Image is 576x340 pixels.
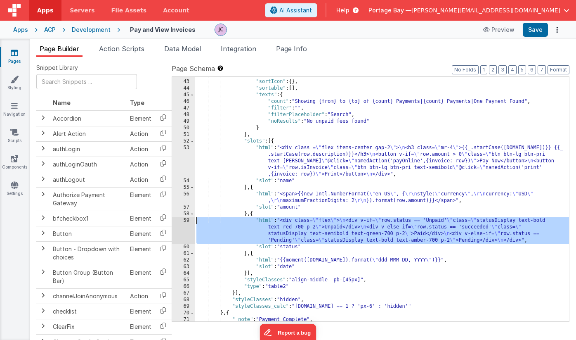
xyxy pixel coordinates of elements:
div: 45 [172,92,195,98]
span: Action Scripts [99,45,144,53]
div: 54 [172,178,195,184]
div: 63 [172,264,195,270]
div: 55 [172,184,195,191]
td: Accordion [50,111,127,126]
button: 3 [498,65,507,74]
button: 4 [508,65,517,74]
td: bfcheckbox1 [50,211,127,226]
div: 43 [172,78,195,85]
div: 68 [172,297,195,303]
td: Element [127,304,155,319]
button: 5 [518,65,526,74]
td: checklist [50,304,127,319]
img: 5d1ca2343d4fbe88511ed98663e9c5d3 [215,24,227,36]
span: Data Model [164,45,201,53]
div: 47 [172,105,195,112]
div: 69 [172,303,195,310]
button: Preview [478,23,519,36]
div: 56 [172,191,195,204]
td: Button - Dropdown with choices [50,241,127,265]
button: AI Assistant [265,3,317,17]
td: Button [50,226,127,241]
button: Portage Bay — [PERSON_NAME][EMAIL_ADDRESS][DOMAIN_NAME] [368,6,569,14]
td: Action [127,157,155,172]
td: Action [127,172,155,187]
div: 50 [172,125,195,131]
span: Page Schema [172,64,215,74]
span: File Assets [111,6,147,14]
div: 51 [172,131,195,138]
button: No Folds [452,65,479,74]
td: authLogout [50,172,127,187]
span: Help [336,6,349,14]
div: 48 [172,112,195,118]
div: 46 [172,98,195,105]
td: channelJoinAnonymous [50,288,127,304]
td: Element [127,319,155,334]
span: Page Builder [40,45,79,53]
td: Element [127,226,155,241]
div: ACP [44,26,56,34]
div: 65 [172,277,195,283]
div: Development [72,26,111,34]
div: 62 [172,257,195,264]
span: Portage Bay — [368,6,411,14]
td: Element [127,111,155,126]
span: [PERSON_NAME][EMAIL_ADDRESS][DOMAIN_NAME] [411,6,560,14]
td: Action [127,141,155,157]
div: 59 [172,217,195,244]
td: authLoginOauth [50,157,127,172]
span: AI Assistant [279,6,312,14]
span: Name [53,99,71,106]
div: 70 [172,310,195,316]
td: Alert Action [50,126,127,141]
td: Element [127,187,155,211]
div: 64 [172,270,195,277]
button: 1 [480,65,487,74]
td: Button Group (Button Bar) [50,265,127,288]
span: Page Info [276,45,307,53]
td: authLogin [50,141,127,157]
div: 67 [172,290,195,297]
input: Search Snippets ... [36,74,137,89]
td: ClearFix [50,319,127,334]
span: Apps [37,6,53,14]
div: 49 [172,118,195,125]
td: Action [127,126,155,141]
div: 44 [172,85,195,92]
div: Apps [13,26,28,34]
button: 7 [538,65,546,74]
button: Options [551,24,563,36]
div: 61 [172,250,195,257]
button: 6 [528,65,536,74]
td: Element [127,265,155,288]
td: Element [127,211,155,226]
div: 53 [172,145,195,178]
button: Format [548,65,569,74]
span: Type [130,99,144,106]
span: Snippet Library [36,64,78,72]
td: Element [127,241,155,265]
td: Action [127,288,155,304]
span: Servers [70,6,94,14]
div: 58 [172,211,195,217]
div: 57 [172,204,195,211]
span: Integration [221,45,256,53]
div: 71 [172,316,195,323]
div: 66 [172,283,195,290]
button: 2 [489,65,497,74]
div: 52 [172,138,195,145]
div: 60 [172,244,195,250]
td: Authorize Payment Gateway [50,187,127,211]
button: Save [523,23,548,37]
h4: Pay and View Invoices [130,26,196,33]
